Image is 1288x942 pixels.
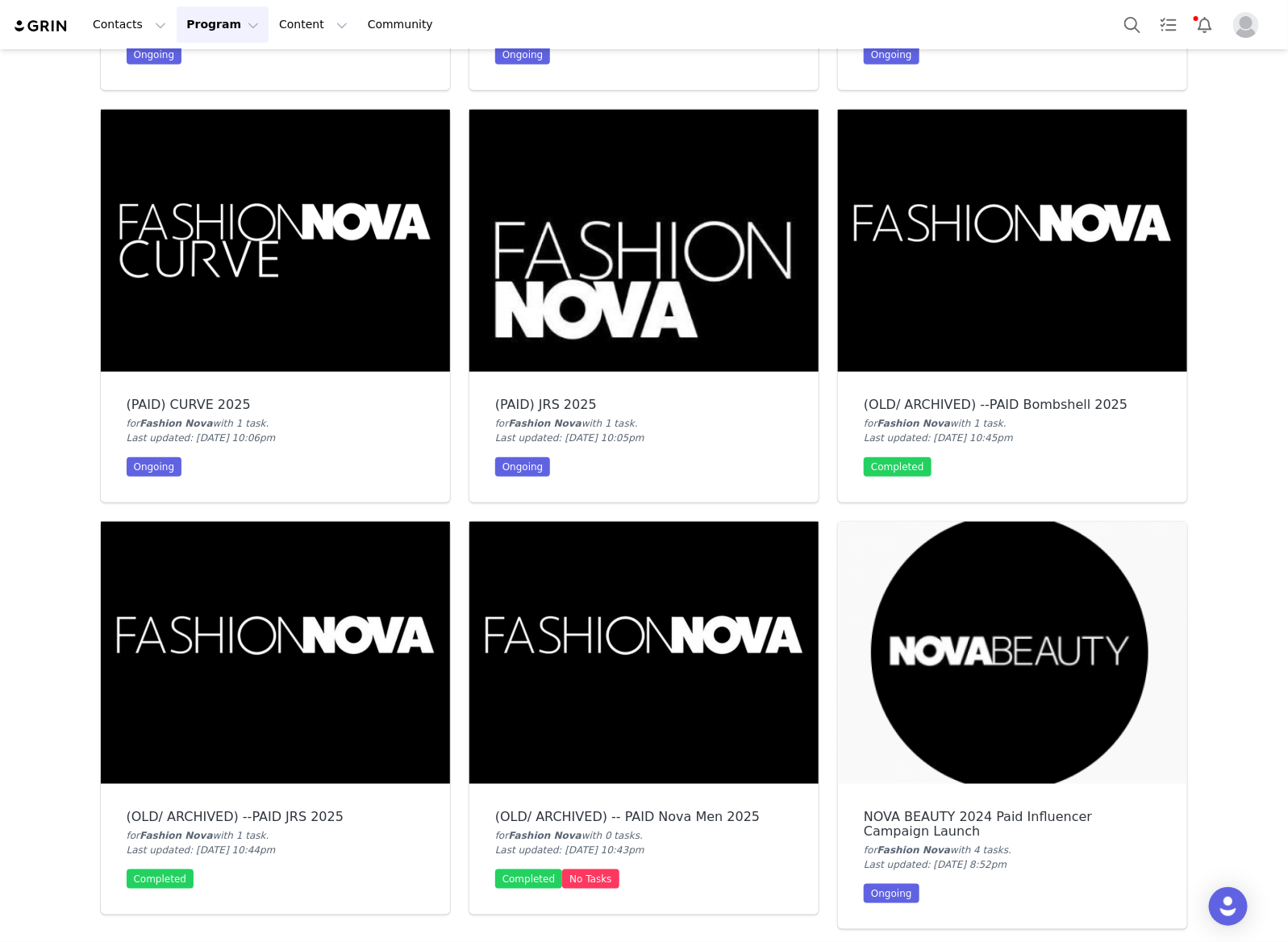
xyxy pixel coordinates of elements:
[127,810,424,824] div: (OLD/ ARCHIVED) --PAID JRS 2025
[127,416,424,431] div: for with 1 task .
[1151,6,1186,43] a: Tasks
[140,418,213,429] span: Fashion Nova
[864,457,931,477] div: Completed
[495,828,793,843] div: for with 0 task .
[864,857,1161,872] div: Last updated: [DATE] 8:52pm
[1187,6,1223,43] button: Notifications
[495,810,793,824] div: (OLD/ ARCHIVED) -- PAID Nova Men 2025
[508,418,581,429] span: Fashion Nova
[864,45,919,65] div: Ongoing
[269,6,357,43] button: Content
[495,457,551,477] div: Ongoing
[864,843,1161,857] div: for with 4 task .
[562,869,619,889] div: No Tasks
[127,45,182,65] div: Ongoing
[495,45,551,65] div: Ongoing
[101,110,450,372] img: (PAID) CURVE 2025
[495,843,793,857] div: Last updated: [DATE] 10:43pm
[495,398,793,412] div: (PAID) JRS 2025
[877,418,951,429] span: Fashion Nova
[864,810,1161,839] div: NOVA BEAUTY 2024 Paid Influencer Campaign Launch
[838,110,1187,372] img: (OLD/ ARCHIVED) --PAID Bombshell 2025
[838,522,1187,784] img: NOVA BEAUTY 2024 Paid Influencer Campaign Launch
[1233,12,1259,38] img: placeholder-profile.jpg
[127,457,182,477] div: Ongoing
[1115,6,1150,43] button: Search
[495,869,562,889] div: Completed
[13,19,69,34] img: grin logo
[127,828,424,843] div: for with 1 task .
[101,522,450,784] img: (OLD/ ARCHIVED) --PAID JRS 2025
[1003,844,1008,856] span: s
[127,843,424,857] div: Last updated: [DATE] 10:44pm
[864,416,1161,431] div: for with 1 task .
[127,431,424,445] div: Last updated: [DATE] 10:06pm
[469,110,819,372] img: (PAID) JRS 2025
[1209,887,1248,926] div: Open Intercom Messenger
[495,416,793,431] div: for with 1 task .
[127,398,424,412] div: (PAID) CURVE 2025
[864,431,1161,445] div: Last updated: [DATE] 10:45pm
[495,431,793,445] div: Last updated: [DATE] 10:05pm
[83,6,176,43] button: Contacts
[864,884,919,903] div: Ongoing
[469,522,819,784] img: (OLD/ ARCHIVED) -- PAID Nova Men 2025
[1223,12,1275,38] button: Profile
[140,830,213,841] span: Fashion Nova
[127,869,194,889] div: Completed
[508,830,581,841] span: Fashion Nova
[358,6,450,43] a: Community
[877,844,951,856] span: Fashion Nova
[177,6,269,43] button: Program
[864,398,1161,412] div: (OLD/ ARCHIVED) --PAID Bombshell 2025
[635,830,640,841] span: s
